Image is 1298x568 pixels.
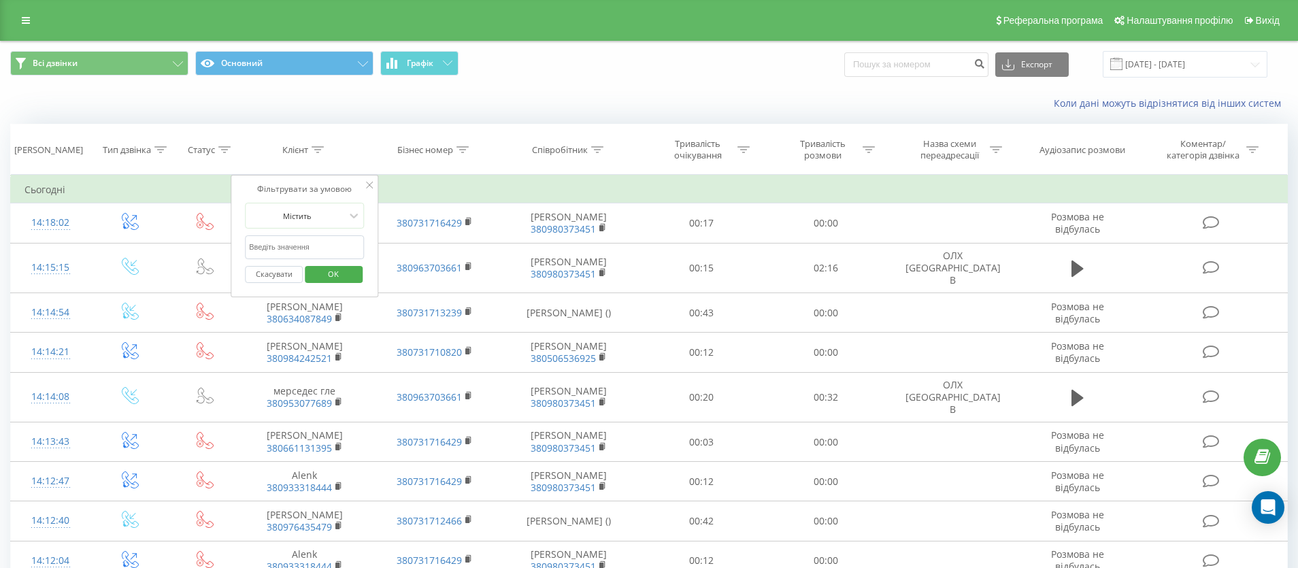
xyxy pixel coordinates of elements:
span: Розмова не відбулась [1051,339,1104,365]
td: [PERSON_NAME] () [499,293,639,333]
div: 14:18:02 [24,210,77,236]
td: 00:00 [763,203,888,243]
a: 380980373451 [531,397,596,410]
span: OK [314,263,352,284]
td: [PERSON_NAME] [499,422,639,462]
a: 380731710820 [397,346,462,358]
div: Open Intercom Messenger [1252,491,1284,524]
div: 14:15:15 [24,254,77,281]
span: Реферальна програма [1003,15,1103,26]
td: [PERSON_NAME] [240,422,370,462]
button: OK [305,266,363,283]
a: 380984242521 [267,352,332,365]
td: 00:12 [639,462,763,501]
td: 00:43 [639,293,763,333]
a: 380506536925 [531,352,596,365]
div: Тип дзвінка [103,144,151,156]
button: Основний [195,51,373,76]
a: 380953077689 [267,397,332,410]
div: Співробітник [532,144,588,156]
div: Назва схеми переадресації [914,138,986,161]
a: 380731716429 [397,475,462,488]
a: 380634087849 [267,312,332,325]
td: [PERSON_NAME] [499,203,639,243]
td: 00:17 [639,203,763,243]
td: 00:12 [639,333,763,372]
td: [PERSON_NAME] [499,462,639,501]
span: Вихід [1256,15,1280,26]
input: Пошук за номером [844,52,988,77]
input: Введіть значення [245,235,365,259]
td: 00:42 [639,501,763,541]
span: Графік [407,59,433,68]
td: Сьогодні [11,176,1288,203]
div: Клієнт [282,144,308,156]
td: 00:32 [763,372,888,422]
a: 380731713239 [397,306,462,319]
a: 380963703661 [397,390,462,403]
div: Статус [188,144,215,156]
div: Фільтрувати за умовою [245,182,365,196]
div: 14:14:08 [24,384,77,410]
td: [PERSON_NAME] [240,333,370,372]
td: 00:03 [639,422,763,462]
div: 14:13:43 [24,429,77,455]
a: 380980373451 [531,481,596,494]
td: 00:00 [763,333,888,372]
div: Коментар/категорія дзвінка [1163,138,1243,161]
td: [PERSON_NAME] () [499,501,639,541]
div: 14:12:47 [24,468,77,495]
div: Бізнес номер [397,144,453,156]
span: Всі дзвінки [33,58,78,69]
td: [PERSON_NAME] [499,333,639,372]
span: Розмова не відбулась [1051,300,1104,325]
div: 14:12:40 [24,507,77,534]
td: 00:20 [639,372,763,422]
td: 00:00 [763,422,888,462]
div: 14:14:21 [24,339,77,365]
td: 00:00 [763,462,888,501]
button: Графік [380,51,459,76]
a: 380963703661 [397,261,462,274]
span: Розмова не відбулась [1051,429,1104,454]
a: 380976435479 [267,520,332,533]
a: 380980373451 [531,441,596,454]
td: 00:15 [639,243,763,293]
span: Розмова не відбулась [1051,508,1104,533]
td: 00:00 [763,293,888,333]
button: Експорт [995,52,1069,77]
td: 00:00 [763,501,888,541]
a: 380731716429 [397,435,462,448]
div: Тривалість розмови [786,138,859,161]
a: 380980373451 [531,222,596,235]
a: Коли дані можуть відрізнятися вiд інших систем [1054,97,1288,110]
td: [PERSON_NAME] [499,372,639,422]
a: 380731712466 [397,514,462,527]
span: Розмова не відбулась [1051,210,1104,235]
a: 380661131395 [267,441,332,454]
a: 380980373451 [531,267,596,280]
a: 380731716429 [397,216,462,229]
span: Налаштування профілю [1127,15,1233,26]
span: Розмова не відбулась [1051,469,1104,494]
button: Всі дзвінки [10,51,188,76]
td: ОЛХ [GEOGRAPHIC_DATA] В [888,243,1018,293]
div: 14:14:54 [24,299,77,326]
td: [PERSON_NAME] [240,293,370,333]
td: [PERSON_NAME] [499,243,639,293]
div: Аудіозапис розмови [1039,144,1125,156]
td: [PERSON_NAME] [240,501,370,541]
td: ОЛХ [GEOGRAPHIC_DATA] В [888,372,1018,422]
a: 380731716429 [397,554,462,567]
div: [PERSON_NAME] [14,144,83,156]
td: 02:16 [763,243,888,293]
td: Alenk [240,462,370,501]
td: мерседес гле [240,372,370,422]
a: 380933318444 [267,481,332,494]
div: Тривалість очікування [661,138,734,161]
button: Скасувати [245,266,303,283]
